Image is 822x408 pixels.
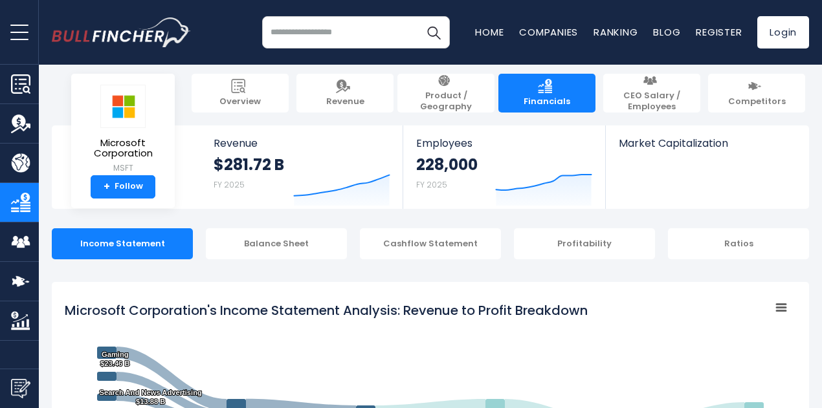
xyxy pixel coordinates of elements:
div: Ratios [668,228,809,259]
span: Financials [524,96,570,107]
a: Revenue $281.72 B FY 2025 [201,125,403,209]
strong: + [104,181,110,193]
button: Search [417,16,450,48]
span: Market Capitalization [619,137,795,149]
a: +Follow [91,175,155,199]
a: Go to homepage [52,17,191,47]
a: Market Capitalization [606,125,808,171]
text: Gaming $23.46 B [100,350,129,367]
span: Microsoft Corporation [82,138,164,159]
a: Employees 228,000 FY 2025 [403,125,605,209]
small: FY 2025 [214,179,245,190]
a: Home [475,25,504,39]
span: Revenue [214,137,390,149]
a: Financials [498,74,595,113]
strong: $281.72 B [214,155,284,175]
a: Register [696,25,742,39]
a: Revenue [296,74,394,113]
span: Product / Geography [404,91,488,113]
div: Cashflow Statement [360,228,501,259]
a: Ranking [594,25,638,39]
a: Overview [192,74,289,113]
span: Overview [219,96,261,107]
a: Product / Geography [397,74,494,113]
a: Blog [653,25,680,39]
div: Income Statement [52,228,193,259]
a: Login [757,16,809,48]
div: Balance Sheet [206,228,347,259]
span: Competitors [728,96,786,107]
div: Profitability [514,228,655,259]
a: Competitors [708,74,805,113]
small: FY 2025 [416,179,447,190]
span: CEO Salary / Employees [610,91,694,113]
a: Microsoft Corporation MSFT [81,84,165,175]
img: bullfincher logo [52,17,191,47]
text: Search And News Advertising $13.88 B [100,389,202,405]
span: Employees [416,137,592,149]
tspan: Microsoft Corporation's Income Statement Analysis: Revenue to Profit Breakdown [65,301,588,319]
a: CEO Salary / Employees [603,74,700,113]
a: Companies [519,25,578,39]
strong: 228,000 [416,155,478,175]
small: MSFT [82,162,164,174]
span: Revenue [326,96,364,107]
